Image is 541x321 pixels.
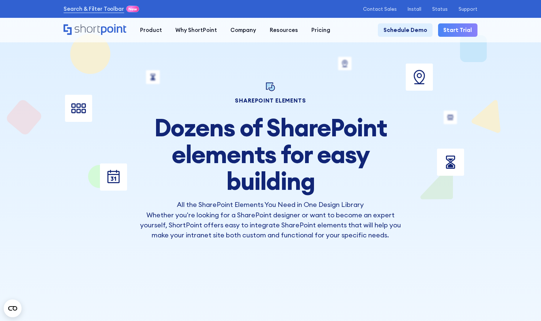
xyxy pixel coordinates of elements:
[224,23,263,37] a: Company
[230,26,256,34] div: Company
[64,24,126,36] a: Home
[263,23,305,37] a: Resources
[438,23,477,37] a: Start Trial
[459,6,477,12] a: Support
[378,23,433,37] a: Schedule Demo
[408,6,421,12] a: Install
[270,26,298,34] div: Resources
[133,23,169,37] a: Product
[140,26,162,34] div: Product
[175,26,217,34] div: Why ShortPoint
[169,23,224,37] a: Why ShortPoint
[363,6,397,12] a: Contact Sales
[137,210,405,240] p: Whether you're looking for a SharePoint designer or want to become an expert yourself, ShortPoint...
[137,98,405,103] h1: SHAREPOINT ELEMENTS
[137,200,405,210] h3: All the SharePoint Elements You Need in One Design Library
[4,299,22,317] button: Open CMP widget
[64,5,124,13] a: Search & Filter Toolbar
[311,26,330,34] div: Pricing
[305,23,337,37] a: Pricing
[137,114,405,194] h2: Dozens of SharePoint elements for easy building
[432,6,448,12] a: Status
